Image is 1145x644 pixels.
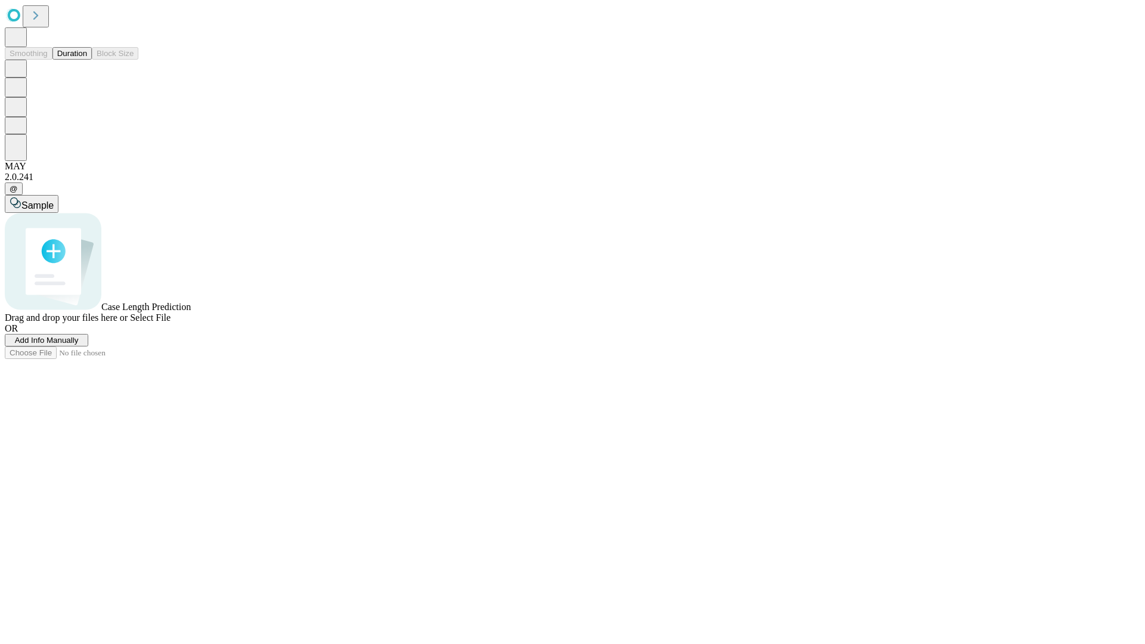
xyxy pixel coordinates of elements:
[5,312,128,323] span: Drag and drop your files here or
[92,47,138,60] button: Block Size
[5,161,1140,172] div: MAY
[5,323,18,333] span: OR
[5,334,88,346] button: Add Info Manually
[52,47,92,60] button: Duration
[15,336,79,345] span: Add Info Manually
[130,312,171,323] span: Select File
[5,182,23,195] button: @
[101,302,191,312] span: Case Length Prediction
[5,47,52,60] button: Smoothing
[5,172,1140,182] div: 2.0.241
[5,195,58,213] button: Sample
[21,200,54,210] span: Sample
[10,184,18,193] span: @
